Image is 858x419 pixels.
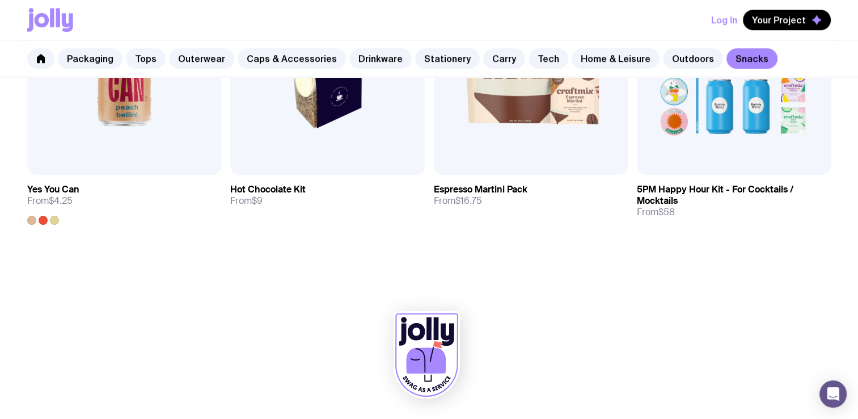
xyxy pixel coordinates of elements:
h3: Yes You Can [27,184,79,195]
a: Snacks [726,48,777,69]
a: Outerwear [169,48,234,69]
span: From [637,207,675,218]
span: $9 [252,195,263,207]
a: 5PM Happy Hour Kit - For Cocktails / MocktailsFrom$58 [637,175,831,227]
a: Outdoors [663,48,723,69]
a: Carry [483,48,525,69]
span: From [434,195,482,207]
a: Hot Chocolate KitFrom$9 [230,175,424,216]
span: $58 [658,206,675,218]
span: From [230,195,263,207]
a: Yes You CanFrom$4.25 [27,175,221,225]
span: Your Project [752,14,806,26]
h3: Hot Chocolate Kit [230,184,306,195]
button: Log In [711,10,737,30]
a: Espresso Martini PackFrom$16.75 [434,175,628,216]
span: From [27,195,73,207]
a: Home & Leisure [572,48,660,69]
a: Packaging [58,48,122,69]
div: Open Intercom Messenger [819,380,847,408]
span: $16.75 [455,195,482,207]
a: Caps & Accessories [238,48,346,69]
h3: Espresso Martini Pack [434,184,527,195]
a: Stationery [415,48,480,69]
a: Tops [126,48,166,69]
button: Your Project [743,10,831,30]
span: $4.25 [49,195,73,207]
a: Drinkware [349,48,412,69]
h3: 5PM Happy Hour Kit - For Cocktails / Mocktails [637,184,831,207]
a: Tech [529,48,568,69]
